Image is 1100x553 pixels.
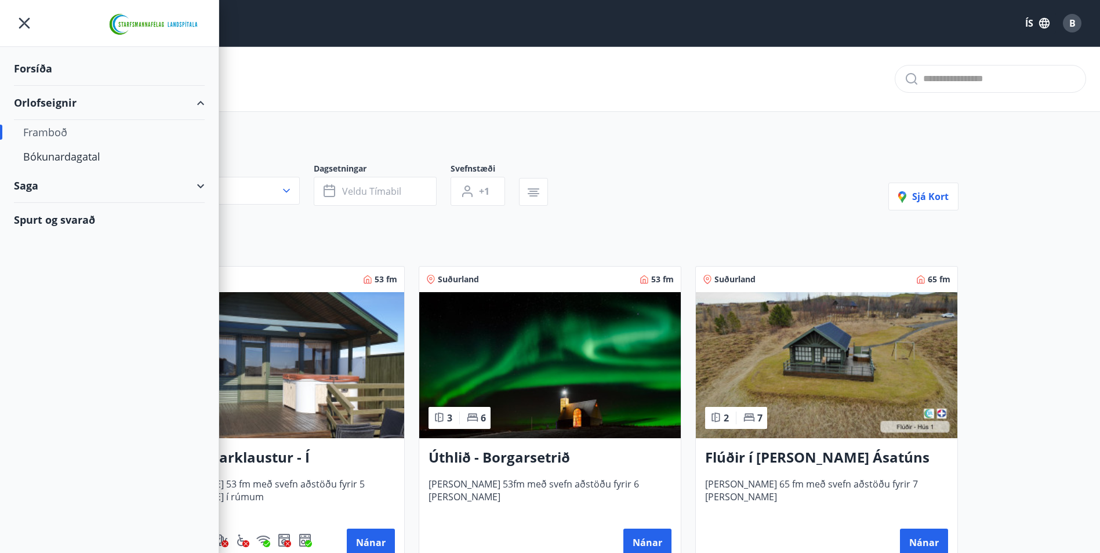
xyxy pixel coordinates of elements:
[724,412,729,424] span: 2
[152,478,395,516] span: [PERSON_NAME] 53 fm með svefn aðstöðu fyrir 5 [PERSON_NAME] í rúmum
[215,533,228,547] img: nH7E6Gw2rvWFb8XaSdRp44dhkQaj4PJkOoRYItBQ.svg
[1019,13,1056,34] button: ÍS
[757,412,763,424] span: 7
[451,163,519,177] span: Svefnstæði
[23,120,195,144] div: Framboð
[888,183,959,210] button: Sjá kort
[256,533,270,547] img: HJRyFFsYp6qjeUYhR4dAD8CaCEsnIFYZ05miwXoh.svg
[705,478,948,516] span: [PERSON_NAME] 65 fm með svefn aðstöðu fyrir 7 [PERSON_NAME]
[651,274,674,285] span: 53 fm
[142,163,314,177] span: Svæði
[705,448,948,468] h3: Flúðir í [PERSON_NAME] Ásatúns hús 1 - í [GEOGRAPHIC_DATA] C
[342,185,401,198] span: Veldu tímabil
[277,533,291,547] div: Þvottavél
[104,13,205,36] img: union_logo
[14,169,205,203] div: Saga
[14,13,35,34] button: menu
[256,533,270,547] div: Þráðlaust net
[152,448,395,468] h3: Kirkjubæjarklaustur - Í [PERSON_NAME] Hæðargarðs
[429,448,671,468] h3: Úthlið - Borgarsetrið
[375,274,397,285] span: 53 fm
[419,292,681,438] img: Paella dish
[277,533,291,547] img: Dl16BY4EX9PAW649lg1C3oBuIaAsR6QVDQBO2cTm.svg
[23,144,195,169] div: Bókunardagatal
[1058,9,1086,37] button: B
[898,190,949,203] span: Sjá kort
[1069,17,1076,30] span: B
[235,533,249,547] div: Aðgengi fyrir hjólastól
[14,86,205,120] div: Orlofseignir
[142,177,300,205] button: Allt
[143,292,404,438] img: Paella dish
[298,533,312,547] img: 7hj2GulIrg6h11dFIpsIzg8Ak2vZaScVwTihwv8g.svg
[14,52,205,86] div: Forsíða
[479,185,489,198] span: +1
[714,274,756,285] span: Suðurland
[235,533,249,547] img: 8IYIKVZQyRlUC6HQIIUSdjpPGRncJsz2RzLgWvp4.svg
[314,177,437,206] button: Veldu tímabil
[298,533,312,547] div: Uppþvottavél
[481,412,486,424] span: 6
[928,274,950,285] span: 65 fm
[451,177,505,206] button: +1
[215,533,228,547] div: Hleðslustöð fyrir rafbíla
[314,163,451,177] span: Dagsetningar
[447,412,452,424] span: 3
[696,292,957,438] img: Paella dish
[14,203,205,237] div: Spurt og svarað
[438,274,479,285] span: Suðurland
[429,478,671,516] span: [PERSON_NAME] 53fm með svefn aðstöðu fyrir 6 [PERSON_NAME]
